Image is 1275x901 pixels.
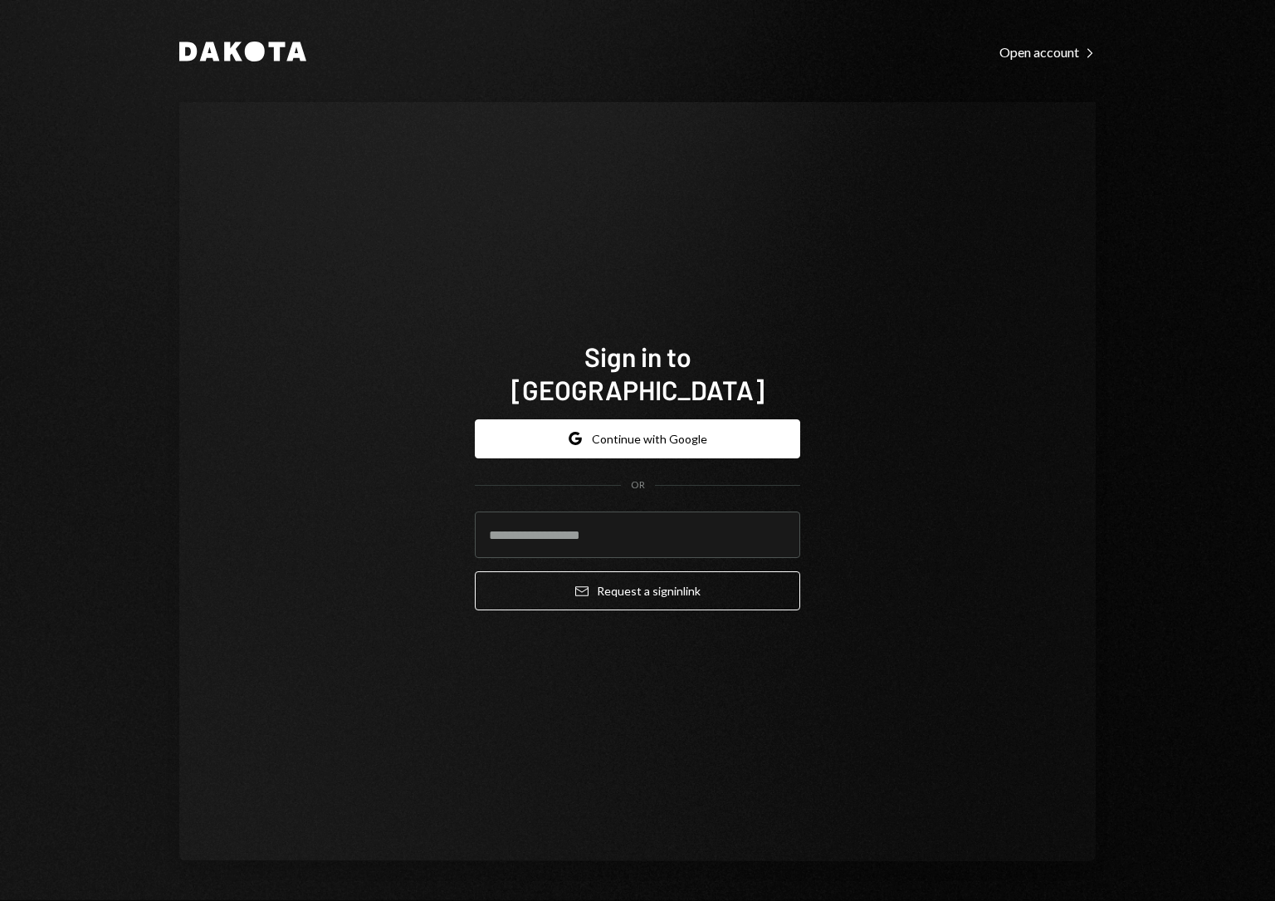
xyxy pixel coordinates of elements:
div: OR [631,478,645,492]
div: Open account [999,44,1096,61]
button: Continue with Google [475,419,800,458]
button: Request a signinlink [475,571,800,610]
a: Open account [999,42,1096,61]
h1: Sign in to [GEOGRAPHIC_DATA] [475,340,800,406]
